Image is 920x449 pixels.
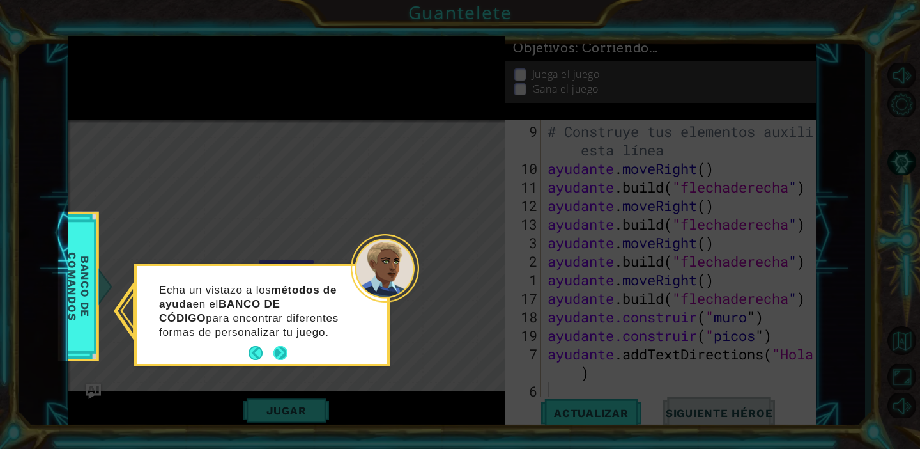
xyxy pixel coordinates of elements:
[249,346,273,360] button: Atrás
[66,252,91,320] font: Banco de comandos
[159,284,272,296] font: Echa un vistazo a los
[159,298,280,324] font: BANCO DE CÓDIGO
[193,298,218,310] font: en el
[159,312,339,338] font: para encontrar diferentes formas de personalizar tu juego.
[273,346,287,360] button: Próximo
[159,284,337,310] font: métodos de ayuda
